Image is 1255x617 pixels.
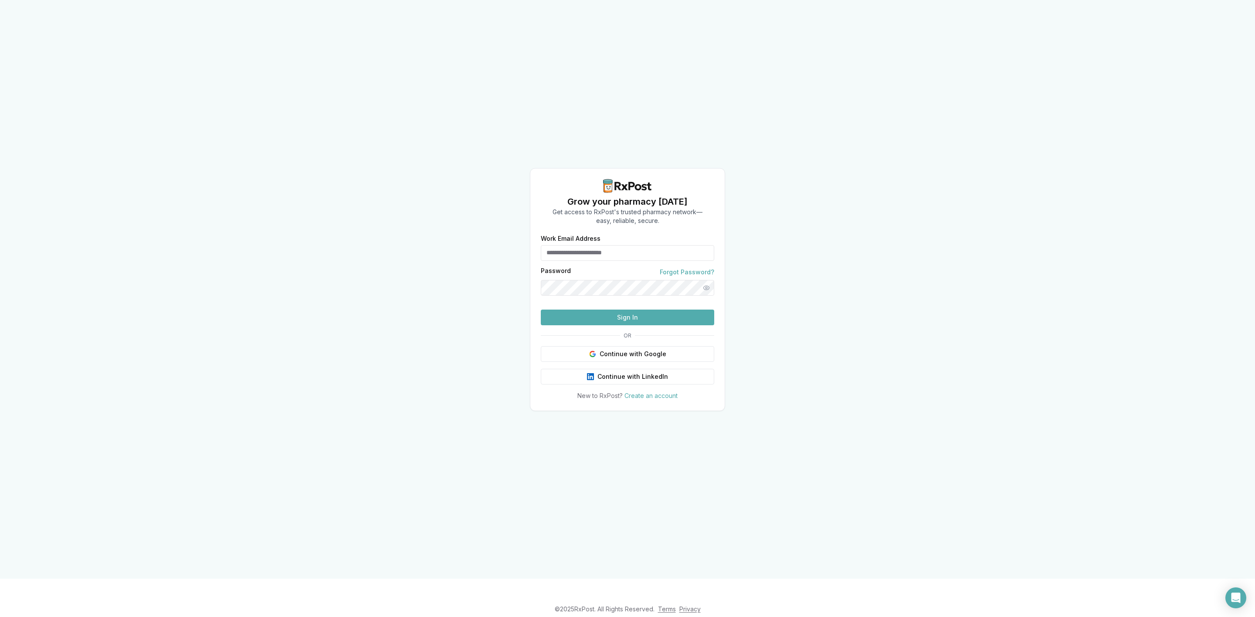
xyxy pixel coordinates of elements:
[541,236,714,242] label: Work Email Address
[541,346,714,362] button: Continue with Google
[658,605,676,613] a: Terms
[541,369,714,384] button: Continue with LinkedIn
[553,208,702,225] p: Get access to RxPost's trusted pharmacy network— easy, reliable, secure.
[553,196,702,208] h1: Grow your pharmacy [DATE]
[600,179,655,193] img: RxPost Logo
[577,392,623,399] span: New to RxPost?
[620,332,635,339] span: OR
[679,605,701,613] a: Privacy
[587,373,594,380] img: LinkedIn
[541,310,714,325] button: Sign In
[1225,587,1246,608] div: Open Intercom Messenger
[699,280,714,296] button: Show password
[589,351,596,357] img: Google
[541,268,571,276] label: Password
[624,392,678,399] a: Create an account
[660,268,714,276] a: Forgot Password?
